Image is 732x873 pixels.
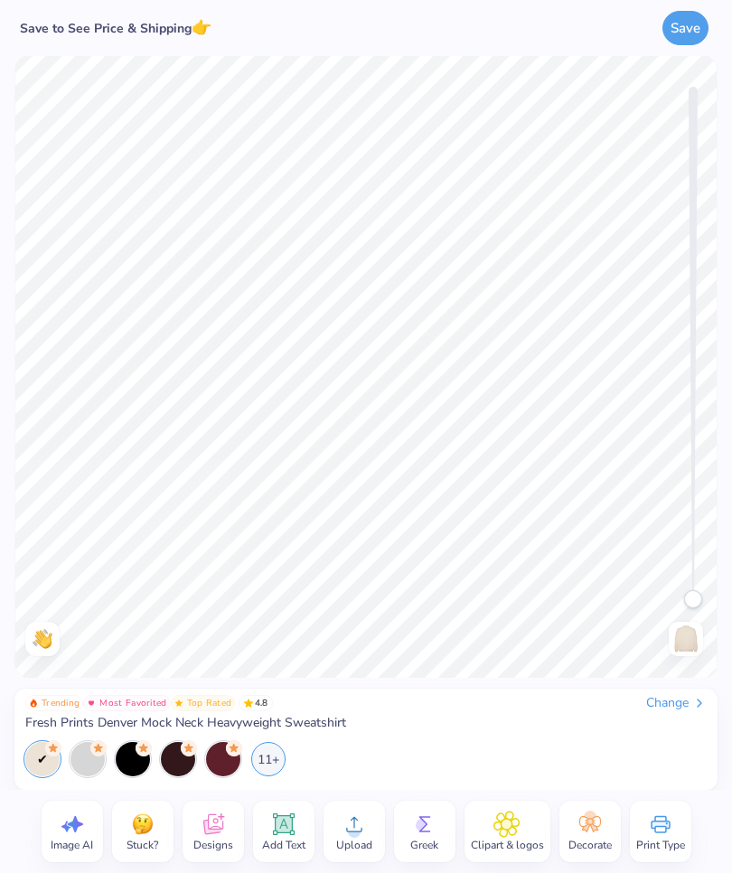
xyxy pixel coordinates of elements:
button: Save [662,11,709,45]
img: Trending sort [29,699,38,708]
span: Print Type [636,838,685,852]
img: Top Rated sort [174,699,183,708]
span: Upload [336,838,372,852]
button: Badge Button [83,695,170,711]
span: Most Favorited [99,699,166,708]
button: Badge Button [171,695,236,711]
span: Top Rated [187,699,232,708]
span: Trending [42,699,80,708]
span: 4.8 [239,695,273,711]
button: Badge Button [25,695,83,711]
div: Change [646,695,707,711]
span: Designs [193,838,233,852]
span: Fresh Prints Denver Mock Neck Heavyweight Sweatshirt [25,715,346,731]
span: Clipart & logos [471,838,544,852]
span: Add Text [262,838,305,852]
img: Back [671,624,700,653]
img: Stuck? [129,811,156,838]
div: 11+ [251,742,286,776]
img: Most Favorited sort [87,699,96,708]
div: Save to See Price & Shipping [14,16,217,40]
span: Image AI [51,838,93,852]
span: Stuck? [127,838,158,852]
span: Decorate [568,838,612,852]
div: Accessibility label [684,590,702,608]
span: Greek [410,838,438,852]
span: 👉 [192,16,211,38]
